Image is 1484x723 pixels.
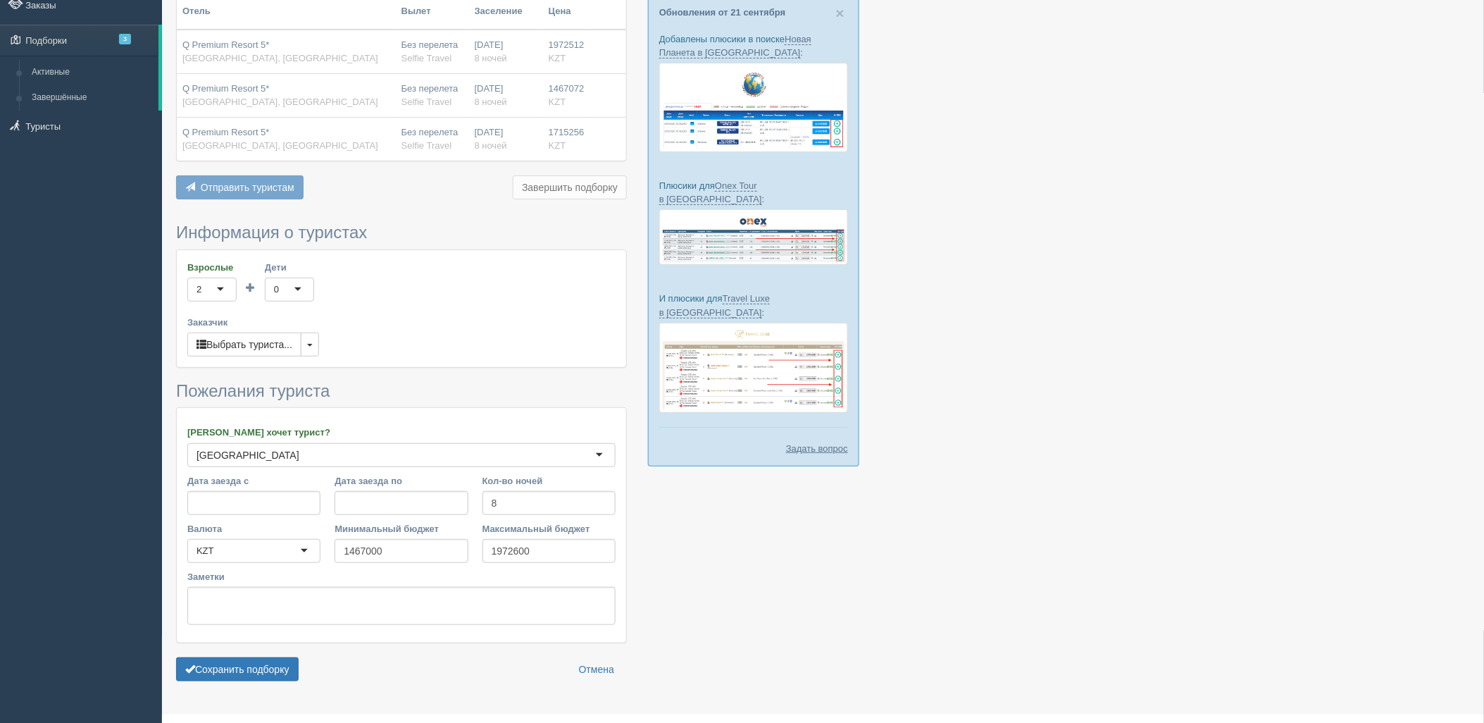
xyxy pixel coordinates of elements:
[176,223,627,242] h3: Информация о туристах
[182,83,270,94] span: Q Premium Resort 5*
[570,657,623,681] a: Отмена
[836,5,844,21] span: ×
[475,140,507,151] span: 8 ночей
[482,522,616,536] label: Максимальный бюджет
[659,63,848,152] img: new-planet-%D0%BF%D1%96%D0%B4%D0%B1%D1%96%D1%80%D0%BA%D0%B0-%D1%81%D1%80%D0%BC-%D0%B4%D0%BB%D1%8F...
[187,426,616,439] label: [PERSON_NAME] хочет турист?
[482,491,616,515] input: 7-10 или 7,10,14
[197,448,299,462] div: [GEOGRAPHIC_DATA]
[475,39,537,65] div: [DATE]
[786,442,848,455] a: Задать вопрос
[482,474,616,488] label: Кол-во ночей
[265,261,314,274] label: Дети
[335,522,468,536] label: Минимальный бюджет
[549,53,566,63] span: KZT
[201,182,294,193] span: Отправить туристам
[659,292,848,319] p: И плюсики для :
[187,316,616,329] label: Заказчик
[182,140,378,151] span: [GEOGRAPHIC_DATA], [GEOGRAPHIC_DATA]
[401,53,452,63] span: Selfie Travel
[401,126,463,152] div: Без перелета
[25,85,158,111] a: Завершённые
[549,97,566,107] span: KZT
[659,293,770,318] a: Travel Luxe в [GEOGRAPHIC_DATA]
[197,283,201,297] div: 2
[401,82,463,109] div: Без перелета
[659,209,848,265] img: onex-tour-proposal-crm-for-travel-agency.png
[187,474,320,488] label: Дата заезда с
[335,474,468,488] label: Дата заезда по
[187,522,320,536] label: Валюта
[401,39,463,65] div: Без перелета
[475,82,537,109] div: [DATE]
[475,97,507,107] span: 8 ночей
[197,544,214,558] div: KZT
[187,333,301,357] button: Выбрать туриста...
[475,53,507,63] span: 8 ночей
[401,140,452,151] span: Selfie Travel
[182,127,270,137] span: Q Premium Resort 5*
[659,179,848,206] p: Плюсики для :
[182,97,378,107] span: [GEOGRAPHIC_DATA], [GEOGRAPHIC_DATA]
[176,657,299,681] button: Сохранить подборку
[836,6,844,20] button: Close
[659,32,848,59] p: Добавлены плюсики в поиске :
[176,175,304,199] button: Отправить туристам
[659,323,848,414] img: travel-luxe-%D0%BF%D0%BE%D0%B4%D0%B1%D0%BE%D1%80%D0%BA%D0%B0-%D1%81%D1%80%D0%BC-%D0%B4%D0%BB%D1%8...
[25,60,158,85] a: Активные
[549,39,585,50] span: 1972512
[513,175,627,199] button: Завершить подборку
[119,34,131,44] span: 3
[549,140,566,151] span: KZT
[549,83,585,94] span: 1467072
[475,126,537,152] div: [DATE]
[549,127,585,137] span: 1715256
[659,7,785,18] a: Обновления от 21 сентября
[182,53,378,63] span: [GEOGRAPHIC_DATA], [GEOGRAPHIC_DATA]
[187,261,237,274] label: Взрослые
[274,283,279,297] div: 0
[401,97,452,107] span: Selfie Travel
[187,570,616,583] label: Заметки
[182,39,270,50] span: Q Premium Resort 5*
[176,381,330,400] span: Пожелания туриста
